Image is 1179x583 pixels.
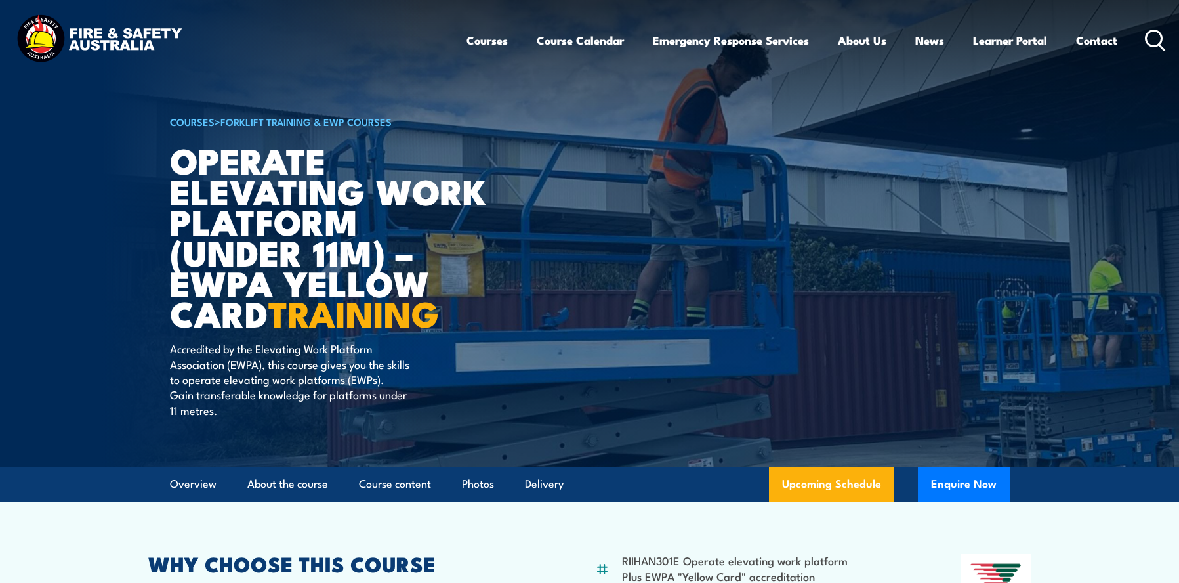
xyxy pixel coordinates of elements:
strong: TRAINING [268,285,439,339]
li: RIIHAN301E Operate elevating work platform [622,553,848,568]
a: Upcoming Schedule [769,467,894,502]
button: Enquire Now [918,467,1010,502]
a: News [915,23,944,58]
a: Delivery [525,467,564,502]
a: Overview [170,467,217,502]
a: Course content [359,467,431,502]
a: Photos [462,467,494,502]
h1: Operate Elevating Work Platform (under 11m) – EWPA Yellow Card [170,144,494,328]
a: Forklift Training & EWP Courses [220,114,392,129]
a: Learner Portal [973,23,1047,58]
a: Contact [1076,23,1117,58]
a: About the course [247,467,328,502]
h2: WHY CHOOSE THIS COURSE [148,554,531,572]
a: Courses [466,23,508,58]
a: COURSES [170,114,215,129]
a: Emergency Response Services [653,23,809,58]
p: Accredited by the Elevating Work Platform Association (EWPA), this course gives you the skills to... [170,341,409,418]
h6: > [170,114,494,129]
a: Course Calendar [537,23,624,58]
a: About Us [838,23,886,58]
